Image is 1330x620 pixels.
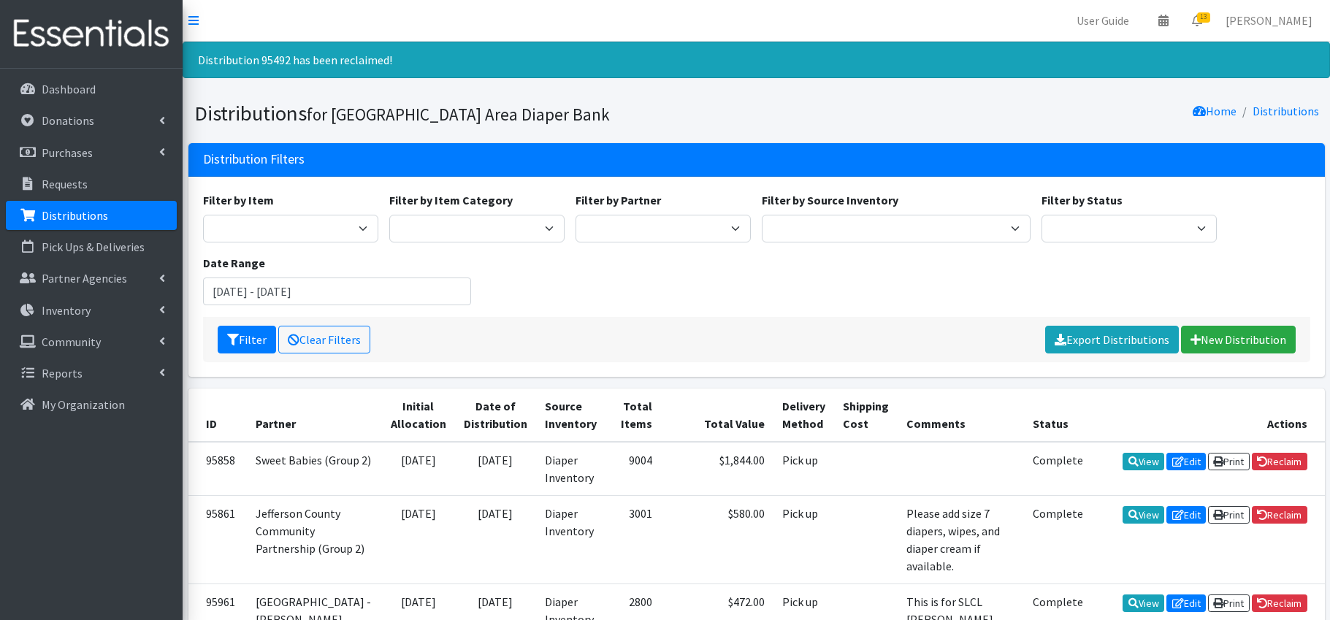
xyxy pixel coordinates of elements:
td: 95858 [188,442,247,496]
a: Print [1208,453,1250,470]
p: Pick Ups & Deliveries [42,240,145,254]
a: Print [1208,594,1250,612]
td: Diaper Inventory [536,495,605,583]
a: Distributions [1253,104,1319,118]
input: January 1, 2011 - December 31, 2011 [203,278,472,305]
th: Status [1024,389,1092,442]
th: ID [188,389,247,442]
div: Distribution 95492 has been reclaimed! [183,42,1330,78]
p: Inventory [42,303,91,318]
p: Purchases [42,145,93,160]
small: for [GEOGRAPHIC_DATA] Area Diaper Bank [307,104,610,125]
td: $580.00 [661,495,773,583]
td: $1,844.00 [661,442,773,496]
th: Delivery Method [773,389,834,442]
p: Partner Agencies [42,271,127,286]
a: Community [6,327,177,356]
a: Clear Filters [278,326,370,353]
label: Date Range [203,254,265,272]
p: My Organization [42,397,125,412]
a: Reclaim [1252,594,1307,612]
label: Filter by Item Category [389,191,513,209]
a: Export Distributions [1045,326,1179,353]
th: Total Items [605,389,661,442]
a: View [1123,453,1164,470]
p: Distributions [42,208,108,223]
a: View [1123,594,1164,612]
a: Print [1208,506,1250,524]
td: Sweet Babies (Group 2) [247,442,382,496]
a: Reclaim [1252,506,1307,524]
td: 3001 [605,495,661,583]
a: Requests [6,169,177,199]
label: Filter by Status [1042,191,1123,209]
a: Edit [1166,506,1206,524]
a: Partner Agencies [6,264,177,293]
a: Edit [1166,594,1206,612]
td: Complete [1024,442,1092,496]
a: Donations [6,106,177,135]
td: Please add size 7 diapers, wipes, and diaper cream if available. [898,495,1024,583]
th: Shipping Cost [834,389,898,442]
a: Reports [6,359,177,388]
a: Inventory [6,296,177,325]
h1: Distributions [194,101,752,126]
a: New Distribution [1181,326,1296,353]
a: Pick Ups & Deliveries [6,232,177,261]
img: HumanEssentials [6,9,177,58]
td: Pick up [773,442,834,496]
td: Pick up [773,495,834,583]
th: Partner [247,389,382,442]
a: Distributions [6,201,177,230]
a: Reclaim [1252,453,1307,470]
th: Source Inventory [536,389,605,442]
p: Requests [42,177,88,191]
h3: Distribution Filters [203,152,305,167]
td: 9004 [605,442,661,496]
th: Actions [1092,389,1325,442]
a: Home [1193,104,1237,118]
a: [PERSON_NAME] [1214,6,1324,35]
td: [DATE] [382,495,455,583]
a: User Guide [1065,6,1141,35]
a: Purchases [6,138,177,167]
p: Reports [42,366,83,380]
label: Filter by Source Inventory [762,191,898,209]
td: [DATE] [382,442,455,496]
td: 95861 [188,495,247,583]
p: Donations [42,113,94,128]
button: Filter [218,326,276,353]
th: Comments [898,389,1024,442]
span: 13 [1197,12,1210,23]
td: [DATE] [455,442,536,496]
td: Jefferson County Community Partnership (Group 2) [247,495,382,583]
p: Community [42,334,101,349]
th: Initial Allocation [382,389,455,442]
a: Dashboard [6,74,177,104]
th: Total Value [661,389,773,442]
td: Complete [1024,495,1092,583]
a: My Organization [6,390,177,419]
label: Filter by Item [203,191,274,209]
label: Filter by Partner [576,191,661,209]
th: Date of Distribution [455,389,536,442]
a: View [1123,506,1164,524]
a: 13 [1180,6,1214,35]
a: Edit [1166,453,1206,470]
td: Diaper Inventory [536,442,605,496]
p: Dashboard [42,82,96,96]
td: [DATE] [455,495,536,583]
